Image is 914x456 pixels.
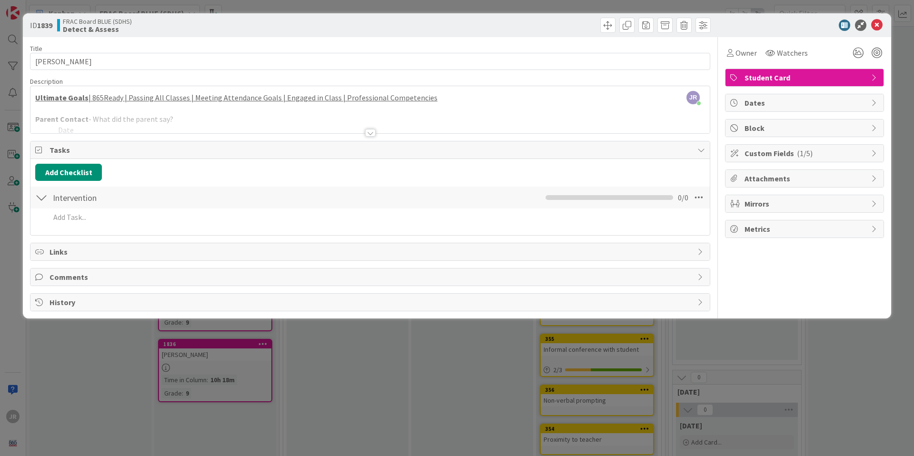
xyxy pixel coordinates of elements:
[37,20,52,30] b: 1839
[678,192,688,203] span: 0 / 0
[63,18,132,25] span: FRAC Board BLUE (SDHS)
[30,53,710,70] input: type card name here...
[797,149,813,158] span: ( 1/5 )
[50,246,693,258] span: Links
[50,297,693,308] span: History
[745,148,866,159] span: Custom Fields
[745,97,866,109] span: Dates
[30,77,63,86] span: Description
[745,198,866,209] span: Mirrors
[89,93,437,102] u: | 865Ready | Passing All Classes | Meeting Attendance Goals | Engaged in Class | Professional Com...
[745,223,866,235] span: Metrics
[777,47,808,59] span: Watchers
[35,164,102,181] button: Add Checklist
[63,25,132,33] b: Detect & Assess
[745,173,866,184] span: Attachments
[30,20,52,31] span: ID
[745,72,866,83] span: Student Card
[50,271,693,283] span: Comments
[50,189,264,206] input: Add Checklist...
[35,93,89,102] u: Ultimate Goals
[735,47,757,59] span: Owner
[30,44,42,53] label: Title
[745,122,866,134] span: Block
[50,144,693,156] span: Tasks
[686,91,700,104] span: JR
